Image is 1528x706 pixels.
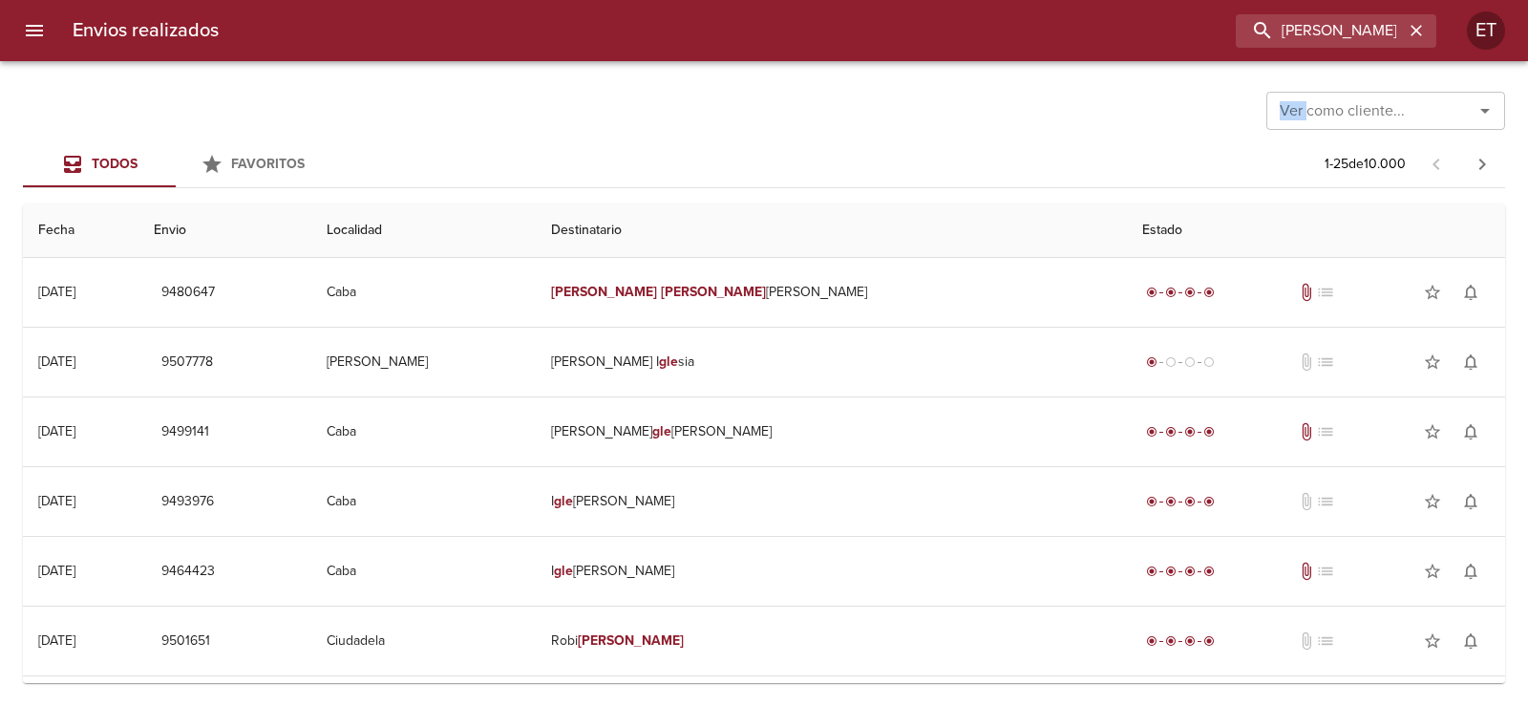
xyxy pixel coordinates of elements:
[1461,631,1480,651] span: notifications_none
[1423,562,1442,581] span: star_border
[578,632,684,649] em: [PERSON_NAME]
[536,203,1128,258] th: Destinatario
[1297,283,1316,302] span: Tiene documentos adjuntos
[1472,97,1498,124] button: Abrir
[1316,562,1335,581] span: No tiene pedido asociado
[1461,492,1480,511] span: notifications_none
[1236,14,1404,48] input: buscar
[1203,566,1215,577] span: radio_button_checked
[1203,356,1215,368] span: radio_button_unchecked
[1316,631,1335,651] span: No tiene pedido asociado
[38,632,75,649] div: [DATE]
[311,537,536,606] td: Caba
[23,141,329,187] div: Tabs Envios
[1142,631,1219,651] div: Entregado
[1413,154,1459,173] span: Pagina anterior
[1316,283,1335,302] span: No tiene pedido asociado
[1165,356,1177,368] span: radio_button_unchecked
[536,328,1128,396] td: [PERSON_NAME] I sia
[38,353,75,370] div: [DATE]
[1316,353,1335,372] span: No tiene pedido asociado
[1184,356,1196,368] span: radio_button_unchecked
[1203,426,1215,438] span: radio_button_checked
[1165,566,1177,577] span: radio_button_checked
[23,203,138,258] th: Fecha
[536,397,1128,466] td: [PERSON_NAME] [PERSON_NAME]
[1413,343,1452,381] button: Agregar a favoritos
[1165,635,1177,647] span: radio_button_checked
[73,15,219,46] h6: Envios realizados
[1316,492,1335,511] span: No tiene pedido asociado
[1461,562,1480,581] span: notifications_none
[536,537,1128,606] td: I [PERSON_NAME]
[1467,11,1505,50] div: Abrir información de usuario
[1146,356,1157,368] span: radio_button_checked
[1165,426,1177,438] span: radio_button_checked
[311,607,536,675] td: Ciudadela
[1423,492,1442,511] span: star_border
[231,156,305,172] span: Favoritos
[1413,482,1452,521] button: Agregar a favoritos
[652,423,671,439] em: gle
[1461,353,1480,372] span: notifications_none
[161,630,210,653] span: 9501651
[1297,353,1316,372] span: No tiene documentos adjuntos
[154,554,223,589] button: 9464423
[311,467,536,536] td: Caba
[1184,635,1196,647] span: radio_button_checked
[92,156,138,172] span: Todos
[138,203,311,258] th: Envio
[1146,635,1157,647] span: radio_button_checked
[1184,496,1196,507] span: radio_button_checked
[536,607,1128,675] td: Robi
[1413,622,1452,660] button: Agregar a favoritos
[1146,496,1157,507] span: radio_button_checked
[551,284,657,300] em: [PERSON_NAME]
[536,467,1128,536] td: I [PERSON_NAME]
[1184,287,1196,298] span: radio_button_checked
[1413,552,1452,590] button: Agregar a favoritos
[554,563,573,579] em: gle
[161,560,215,584] span: 9464423
[311,258,536,327] td: Caba
[1452,273,1490,311] button: Activar notificaciones
[1297,422,1316,441] span: Tiene documentos adjuntos
[1452,343,1490,381] button: Activar notificaciones
[1203,287,1215,298] span: radio_button_checked
[1146,426,1157,438] span: radio_button_checked
[1142,422,1219,441] div: Entregado
[1203,496,1215,507] span: radio_button_checked
[1297,631,1316,651] span: No tiene documentos adjuntos
[1142,562,1219,581] div: Entregado
[1452,413,1490,451] button: Activar notificaciones
[1127,203,1505,258] th: Estado
[1423,283,1442,302] span: star_border
[154,345,221,380] button: 9507778
[11,8,57,53] button: menu
[1316,422,1335,441] span: No tiene pedido asociado
[38,284,75,300] div: [DATE]
[1452,622,1490,660] button: Activar notificaciones
[1184,426,1196,438] span: radio_button_checked
[311,397,536,466] td: Caba
[1452,552,1490,590] button: Activar notificaciones
[1461,422,1480,441] span: notifications_none
[1452,482,1490,521] button: Activar notificaciones
[1184,566,1196,577] span: radio_button_checked
[1165,496,1177,507] span: radio_button_checked
[1423,422,1442,441] span: star_border
[161,281,215,305] span: 9480647
[38,563,75,579] div: [DATE]
[1146,566,1157,577] span: radio_button_checked
[38,423,75,439] div: [DATE]
[311,203,536,258] th: Localidad
[1146,287,1157,298] span: radio_button_checked
[161,420,209,444] span: 9499141
[1423,353,1442,372] span: star_border
[1467,11,1505,50] div: ET
[661,284,767,300] em: [PERSON_NAME]
[1297,562,1316,581] span: Tiene documentos adjuntos
[1461,283,1480,302] span: notifications_none
[154,415,217,450] button: 9499141
[1423,631,1442,651] span: star_border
